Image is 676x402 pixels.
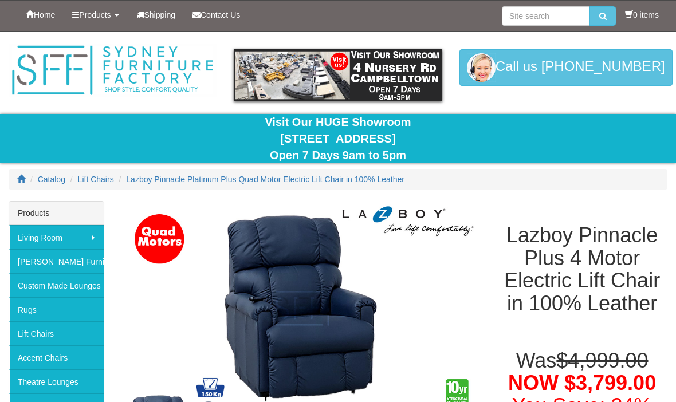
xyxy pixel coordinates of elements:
[17,1,64,29] a: Home
[184,1,249,29] a: Contact Us
[234,49,442,101] img: showroom.gif
[126,175,404,184] a: Lazboy Pinnacle Platinum Plus Quad Motor Electric Lift Chair in 100% Leather
[556,349,648,372] del: $4,999.00
[9,249,104,273] a: [PERSON_NAME] Furniture
[502,6,589,26] input: Site search
[9,273,104,297] a: Custom Made Lounges
[9,44,217,97] img: Sydney Furniture Factory
[64,1,127,29] a: Products
[625,9,659,21] li: 0 items
[9,369,104,393] a: Theatre Lounges
[9,114,667,163] div: Visit Our HUGE Showroom [STREET_ADDRESS] Open 7 Days 9am to 5pm
[9,297,104,321] a: Rugs
[38,175,65,184] a: Catalog
[79,10,111,19] span: Products
[201,10,240,19] span: Contact Us
[9,321,104,345] a: Lift Chairs
[9,225,104,249] a: Living Room
[9,345,104,369] a: Accent Chairs
[9,202,104,225] div: Products
[78,175,114,184] a: Lift Chairs
[144,10,176,19] span: Shipping
[508,371,656,395] span: NOW $3,799.00
[128,1,184,29] a: Shipping
[34,10,55,19] span: Home
[497,224,667,314] h1: Lazboy Pinnacle Plus 4 Motor Electric Lift Chair in 100% Leather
